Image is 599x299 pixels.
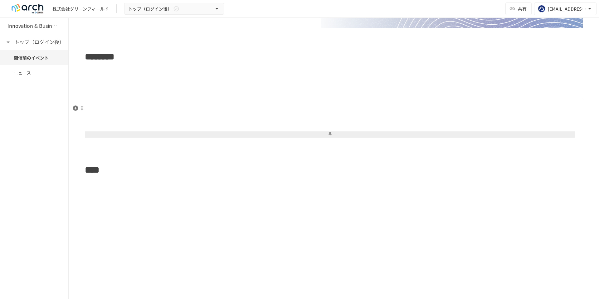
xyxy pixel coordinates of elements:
[7,22,57,30] h6: Innovation & Business Matching Summit [DATE]_イベント詳細ページ
[128,5,172,13] span: トップ（ログイン後）
[124,3,224,15] button: トップ（ログイン後）
[14,69,55,76] span: ニュース
[505,2,532,15] button: 共有
[14,38,64,46] h6: トップ（ログイン後）
[7,4,47,14] img: logo-default@2x-9cf2c760.svg
[52,6,109,12] div: 株式会社グリーンフィールド
[534,2,597,15] button: [EMAIL_ADDRESS][DOMAIN_NAME]
[14,54,55,61] span: 開催前のイベント
[548,5,587,13] div: [EMAIL_ADDRESS][DOMAIN_NAME]
[518,5,527,12] span: 共有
